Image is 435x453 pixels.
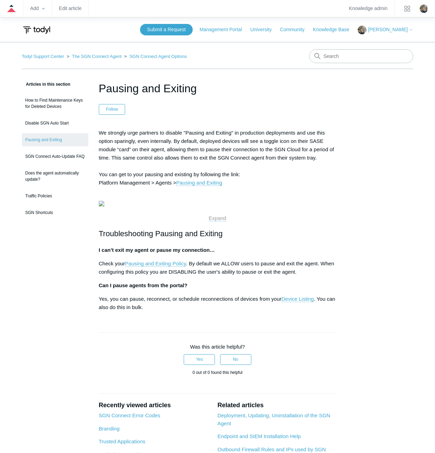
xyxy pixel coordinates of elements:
[99,104,125,114] button: Follow Article
[209,215,226,221] a: Expand
[22,166,88,186] a: Does the agent automatically update?
[22,54,64,59] a: Todyl Support Center
[99,129,336,195] p: We strongly urge partners to disable "Pausing and Exiting" in production deployments and use this...
[99,259,336,276] p: Check your . By default we ALLOW users to pause and exit the agent. When configuring this policy ...
[22,189,88,203] a: Traffic Policies
[99,438,146,444] a: Trusted Applications
[22,117,88,130] a: Disable SGN Auto Start
[22,54,66,59] li: Todyl Support Center
[22,24,51,36] img: Todyl Support Center Help Center home page
[217,412,330,426] a: Deployment, Updating, Uninstallation of the SGN Agent
[22,206,88,219] a: SGN Shortcuts
[99,282,188,288] strong: Can I pause agents from the portal?
[368,27,408,32] span: [PERSON_NAME]
[99,401,211,410] h2: Recently viewed articles
[200,26,249,33] a: Management Portal
[281,296,314,302] a: Device Listing
[280,26,312,33] a: Community
[420,5,428,13] img: user avatar
[123,54,187,59] li: SGN Connect Agent Options
[184,354,215,365] button: This article was helpful
[217,401,336,410] h2: Related articles
[66,54,123,59] li: The SGN Connect Agent
[99,412,160,418] a: SGN Connect Error Codes
[99,295,336,311] p: Yes, you can pause, reconnect, or schedule reconnections of devices from your . You can also do t...
[22,133,88,146] a: Pausing and Exiting
[125,260,186,267] a: Pausing and Exiting Policy
[129,54,186,59] a: SGN Connect Agent Options
[358,26,413,34] button: [PERSON_NAME]
[176,180,222,186] a: Pausing and Exiting
[22,82,70,87] span: Articles in this section
[22,94,88,113] a: How to Find Maintenance Keys for Deleted Devices
[99,80,336,97] h1: Pausing and Exiting
[190,344,245,350] span: Was this article helpful?
[140,24,192,35] a: Submit a Request
[420,5,428,13] zd-hc-trigger: Click your profile icon to open the profile menu
[59,7,81,10] a: Edit article
[99,201,104,206] img: 21433749624595
[99,247,215,253] strong: I can’t exit my agent or pause my connection…
[313,26,356,33] a: Knowledge Base
[192,370,242,375] span: 0 out of 0 found this helpful
[349,7,388,10] a: Knowledge admin
[99,228,336,240] h2: Troubleshooting Pausing and Exiting
[250,26,278,33] a: University
[22,150,88,163] a: SGN Connect Auto-Update FAQ
[30,7,45,10] zd-hc-trigger: Add
[72,54,121,59] a: The SGN Connect Agent
[220,354,251,365] button: This article was not helpful
[309,49,413,63] input: Search
[99,426,120,431] a: Branding
[217,433,301,439] a: Endpoint and SIEM Installation Help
